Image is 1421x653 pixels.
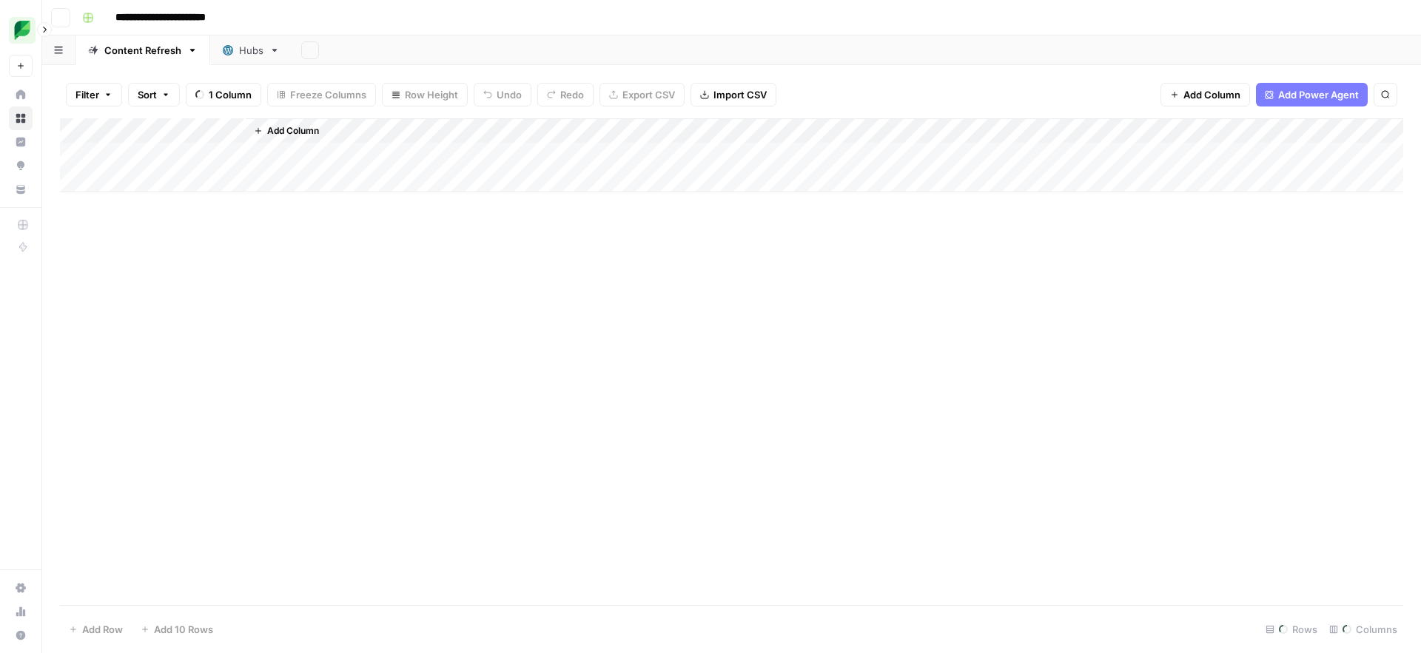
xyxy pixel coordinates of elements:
button: Import CSV [691,83,776,106]
div: Hubs [239,43,263,58]
img: SproutSocial Logo [9,17,36,44]
a: Usage [9,600,33,623]
a: Hubs [210,35,292,65]
span: Add Power Agent [1278,87,1359,102]
button: Redo [537,83,594,106]
div: Rows [1260,618,1323,641]
a: Content Refresh [75,35,210,65]
span: Undo [497,87,522,102]
button: Help + Support [9,623,33,647]
span: Add Row [82,622,123,637]
button: Sort [128,83,180,106]
a: Browse [9,106,33,130]
span: Sort [138,87,157,102]
button: Export CSV [599,83,685,106]
button: 1 Column [186,83,261,106]
a: Opportunities [9,154,33,177]
button: Add 10 Rows [132,618,222,641]
span: Filter [75,87,99,102]
button: Add Column [248,121,325,141]
span: Import CSV [713,87,767,102]
a: Home [9,83,33,106]
span: 1 Column [209,87,252,102]
span: Add Column [1183,87,1240,102]
button: Add Row [60,618,132,641]
button: Undo [474,83,531,106]
button: Add Column [1160,83,1250,106]
span: Freeze Columns [290,87,366,102]
button: Workspace: SproutSocial [9,12,33,49]
span: Redo [560,87,584,102]
div: Columns [1323,618,1403,641]
a: Your Data [9,177,33,201]
button: Freeze Columns [267,83,376,106]
span: Add Column [267,124,319,138]
span: Export CSV [622,87,675,102]
a: Insights [9,130,33,154]
div: Content Refresh [104,43,181,58]
span: Add 10 Rows [154,622,213,637]
span: Row Height [405,87,458,102]
button: Row Height [382,83,468,106]
button: Filter [66,83,122,106]
button: Add Power Agent [1256,83,1368,106]
a: Settings [9,576,33,600]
